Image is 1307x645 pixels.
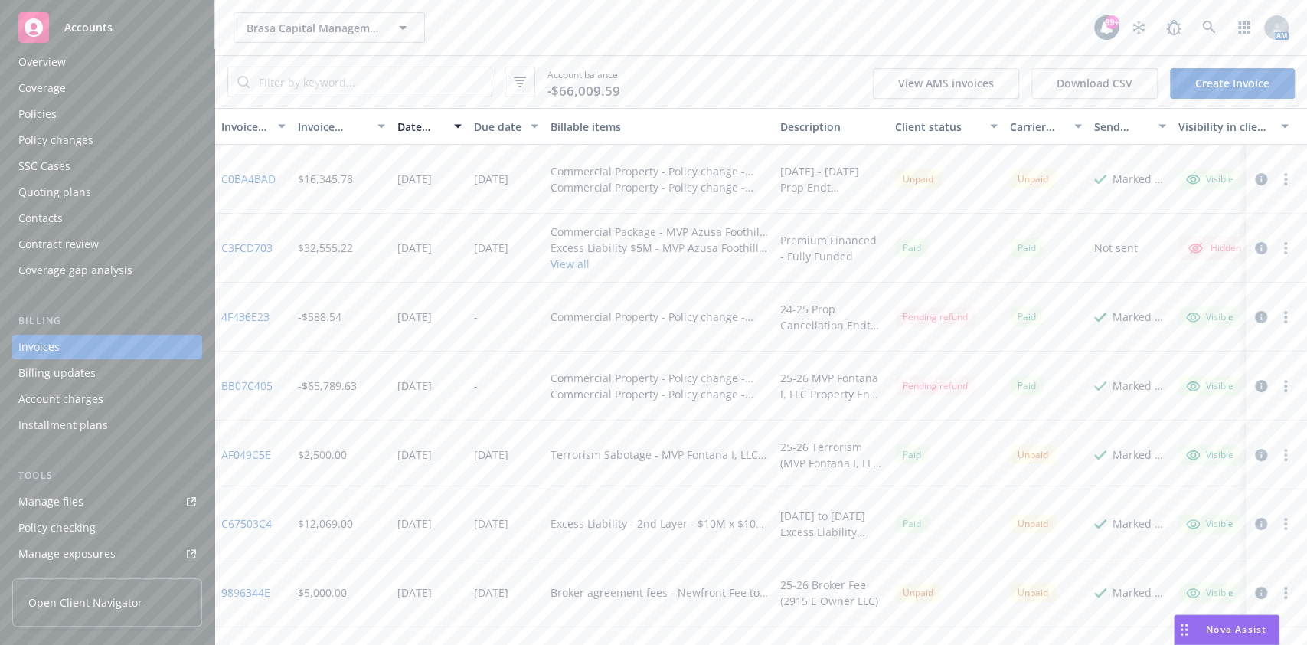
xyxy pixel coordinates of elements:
div: [DATE] [474,584,508,601]
div: Paid [1010,307,1044,326]
div: Visible [1186,586,1233,600]
a: Manage files [12,489,202,514]
a: Policies [12,102,202,126]
span: Paid [895,445,929,464]
div: Premium Financed - Fully Funded [780,232,883,264]
div: Visible [1186,172,1233,186]
div: Unpaid [895,169,941,188]
div: Visible [1186,448,1233,462]
button: View AMS invoices [873,68,1019,99]
div: 25-26 MVP Fontana I, LLC Property Endt Cancellations Eff [DATE] [780,370,883,402]
div: Commercial Property - Policy change - 019761480-00 [551,179,768,195]
div: $16,345.78 [298,171,353,187]
div: Commercial Property - Policy change - 0100361323-0 [551,163,768,179]
div: [DATE] [474,516,508,532]
div: - [474,378,478,394]
div: Drag to move [1175,615,1194,644]
div: Visible [1186,379,1233,393]
div: Visible [1186,517,1233,531]
span: Paid [895,238,929,257]
div: Visible [1186,310,1233,324]
div: 24-25 Prop Cancellation Endt ([STREET_ADDRESS] [780,301,883,333]
svg: Search [237,76,250,88]
div: Description [780,119,883,135]
div: Client status [895,119,981,135]
a: C67503C4 [221,516,272,532]
div: Commercial Property - Policy change - CANCEL - FSF17855694001 [551,309,768,325]
a: 9896344E [221,584,270,601]
a: Accounts [12,6,202,49]
div: [DATE] [474,240,508,256]
div: Coverage gap analysis [18,258,132,283]
div: Marked as sent [1113,378,1166,394]
div: Pending refund [895,376,975,395]
button: Send result [1088,108,1172,145]
div: Paid [895,514,929,533]
div: Send result [1094,119,1149,135]
div: Not sent [1094,240,1138,256]
div: 99+ [1105,15,1119,29]
div: -$588.54 [298,309,341,325]
div: Marked as sent [1113,309,1166,325]
div: $32,555.22 [298,240,353,256]
div: Terrorism Sabotage - MVP Fontana I, LLC - US00156100SP25A [551,447,768,463]
div: [DATE] [397,447,432,463]
div: Manage exposures [18,542,116,566]
button: Download CSV [1031,68,1158,99]
div: [DATE] [397,516,432,532]
div: Marked as sent [1113,584,1166,601]
div: Invoice amount [298,119,368,135]
div: Paid [1010,238,1044,257]
div: Account charges [18,387,103,411]
div: Contract review [18,232,99,257]
div: Policy checking [18,516,96,540]
div: Broker agreement fees - Newfront Fee to oversee placement and negotiate on insured's behalf [551,584,768,601]
a: Manage exposures [12,542,202,566]
div: Manage files [18,489,83,514]
div: Carrier status [1010,119,1065,135]
div: [DATE] to [DATE] Excess Liability Invoice (2nd Layer - $10M x $10M) - Chubb [780,508,883,540]
button: Invoice ID [215,108,292,145]
a: Overview [12,50,202,74]
a: Account charges [12,387,202,411]
span: Open Client Navigator [28,594,142,611]
div: [DATE] [397,171,432,187]
a: Stop snowing [1123,12,1154,43]
div: Invoices [18,335,60,359]
a: Policy changes [12,128,202,152]
div: $2,500.00 [298,447,347,463]
div: Billable items [551,119,768,135]
div: Billing [12,313,202,329]
div: Installment plans [18,413,108,437]
div: Commercial Property - Policy change - CANCEL - ESP105351701 [551,370,768,386]
div: Quoting plans [18,180,91,205]
span: -$66,009.59 [547,81,620,101]
div: Unpaid [1010,169,1056,188]
div: Commercial Property - Policy change - CANCEL - 01719738901 [551,386,768,402]
div: Paid [1010,376,1044,395]
span: Accounts [64,21,113,34]
a: C0BA4BAD [221,171,276,187]
div: [DATE] [397,378,432,394]
span: Brasa Capital Management, LLC [247,20,379,36]
a: Invoices [12,335,202,359]
a: Billing updates [12,361,202,385]
div: Policy changes [18,128,93,152]
div: Commercial Package - MVP Azusa Foothill LLC - [PHONE_NUMBER] [551,224,768,240]
span: Nova Assist [1206,623,1266,636]
a: Contacts [12,206,202,231]
div: Contacts [18,206,63,231]
div: -$65,789.63 [298,378,357,394]
div: [DATE] - [DATE] Prop Endt (Lexington & Kinsale) - Extend Policy to [DATE] [780,163,883,195]
div: Due date [474,119,521,135]
button: View all [551,256,768,272]
button: Date issued [391,108,468,145]
a: AF049C5E [221,447,271,463]
a: Coverage [12,76,202,100]
button: Brasa Capital Management, LLC [234,12,425,43]
div: Billing updates [18,361,96,385]
div: 25-26 Terrorism (MVP Fontana I, LLC) - AXA XL [780,439,883,471]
